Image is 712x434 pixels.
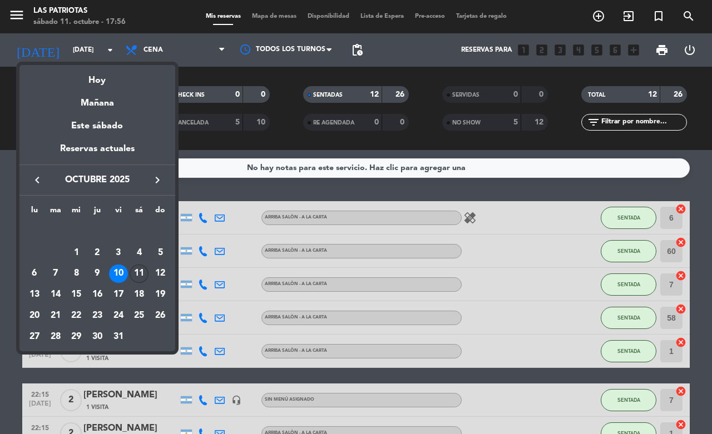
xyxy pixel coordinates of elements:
div: 12 [151,265,170,283]
div: 11 [130,265,149,283]
td: 2 de octubre de 2025 [87,242,108,263]
i: keyboard_arrow_left [31,173,44,187]
div: 27 [25,327,44,346]
th: viernes [108,204,129,221]
div: Este sábado [19,111,175,142]
div: 9 [88,265,107,283]
div: 4 [130,243,149,262]
td: 16 de octubre de 2025 [87,284,108,305]
td: 29 de octubre de 2025 [66,326,87,347]
td: 1 de octubre de 2025 [66,242,87,263]
div: 24 [109,306,128,325]
td: 14 de octubre de 2025 [45,284,66,305]
div: 22 [67,306,86,325]
td: 23 de octubre de 2025 [87,305,108,326]
th: lunes [24,204,45,221]
div: 23 [88,306,107,325]
i: keyboard_arrow_right [151,173,164,187]
div: 19 [151,285,170,304]
div: Hoy [19,65,175,88]
td: 12 de octubre de 2025 [150,263,171,285]
div: 7 [46,265,65,283]
td: 21 de octubre de 2025 [45,305,66,326]
div: 15 [67,285,86,304]
td: 20 de octubre de 2025 [24,305,45,326]
td: 22 de octubre de 2025 [66,305,87,326]
td: 4 de octubre de 2025 [129,242,150,263]
th: sábado [129,204,150,221]
td: 30 de octubre de 2025 [87,326,108,347]
td: 5 de octubre de 2025 [150,242,171,263]
td: 6 de octubre de 2025 [24,263,45,285]
td: 18 de octubre de 2025 [129,284,150,305]
button: keyboard_arrow_left [27,173,47,187]
div: 2 [88,243,107,262]
div: 18 [130,285,149,304]
td: 25 de octubre de 2025 [129,305,150,326]
div: 29 [67,327,86,346]
div: 26 [151,306,170,325]
td: 7 de octubre de 2025 [45,263,66,285]
div: 20 [25,306,44,325]
div: 14 [46,285,65,304]
td: 27 de octubre de 2025 [24,326,45,347]
td: 28 de octubre de 2025 [45,326,66,347]
td: 26 de octubre de 2025 [150,305,171,326]
th: martes [45,204,66,221]
th: domingo [150,204,171,221]
div: 16 [88,285,107,304]
td: 31 de octubre de 2025 [108,326,129,347]
th: jueves [87,204,108,221]
div: 6 [25,265,44,283]
td: 13 de octubre de 2025 [24,284,45,305]
td: 11 de octubre de 2025 [129,263,150,285]
div: 25 [130,306,149,325]
div: 21 [46,306,65,325]
div: 3 [109,243,128,262]
div: 5 [151,243,170,262]
div: Mañana [19,88,175,111]
div: Reservas actuales [19,142,175,164]
td: OCT. [24,221,171,242]
td: 17 de octubre de 2025 [108,284,129,305]
div: 30 [88,327,107,346]
div: 13 [25,285,44,304]
th: miércoles [66,204,87,221]
span: octubre 2025 [47,173,147,187]
button: keyboard_arrow_right [147,173,167,187]
div: 8 [67,265,86,283]
td: 10 de octubre de 2025 [108,263,129,285]
td: 15 de octubre de 2025 [66,284,87,305]
td: 24 de octubre de 2025 [108,305,129,326]
div: 31 [109,327,128,346]
td: 3 de octubre de 2025 [108,242,129,263]
div: 10 [109,265,128,283]
div: 17 [109,285,128,304]
td: 8 de octubre de 2025 [66,263,87,285]
div: 1 [67,243,86,262]
td: 19 de octubre de 2025 [150,284,171,305]
div: 28 [46,327,65,346]
td: 9 de octubre de 2025 [87,263,108,285]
